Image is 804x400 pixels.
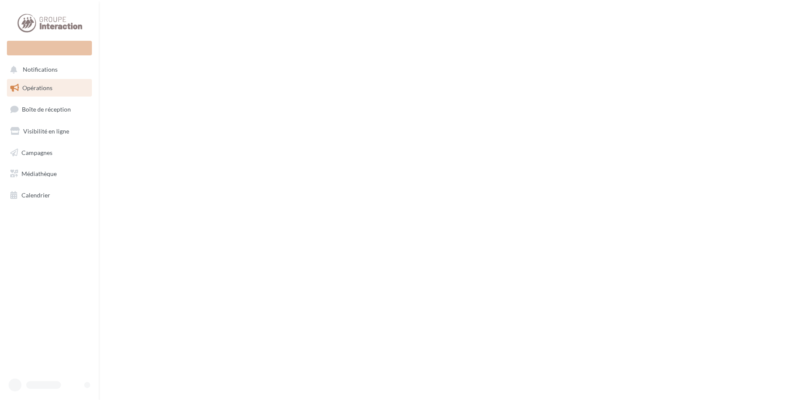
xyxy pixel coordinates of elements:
[7,41,92,55] div: Nouvelle campagne
[21,148,52,156] span: Campagnes
[5,122,94,140] a: Visibilité en ligne
[5,100,94,118] a: Boîte de réception
[5,186,94,204] a: Calendrier
[5,144,94,162] a: Campagnes
[22,84,52,91] span: Opérations
[5,165,94,183] a: Médiathèque
[22,106,71,113] span: Boîte de réception
[21,191,50,199] span: Calendrier
[23,66,58,73] span: Notifications
[23,127,69,135] span: Visibilité en ligne
[21,170,57,177] span: Médiathèque
[5,79,94,97] a: Opérations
